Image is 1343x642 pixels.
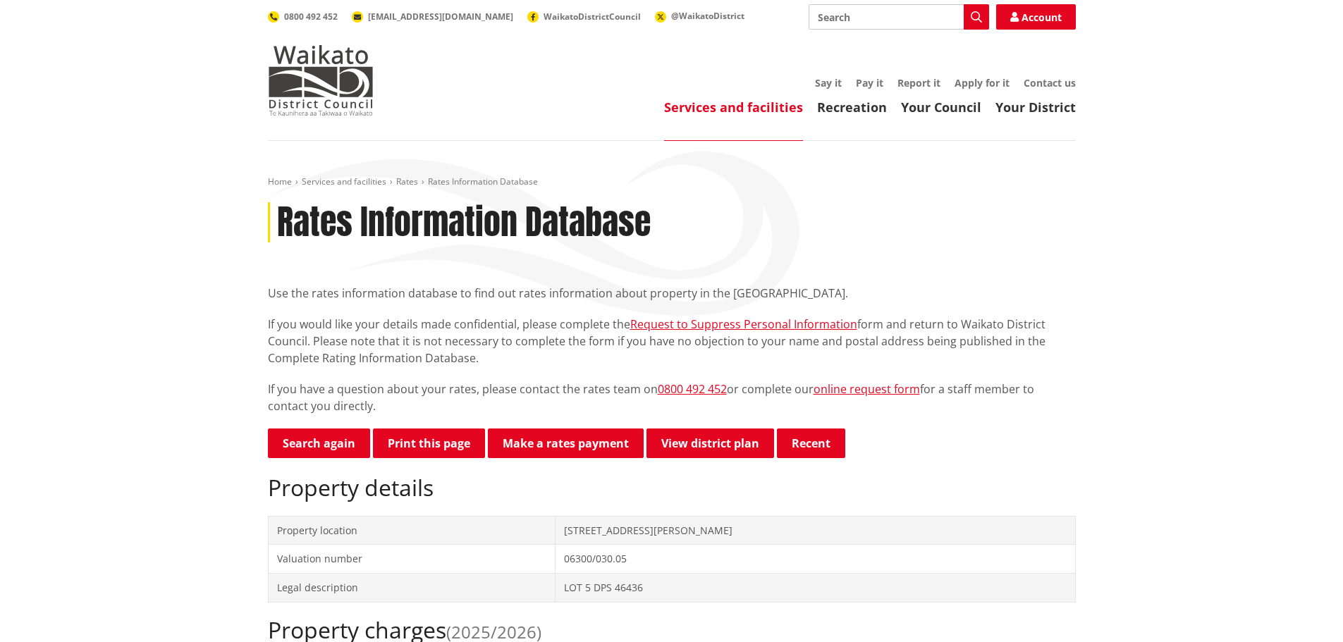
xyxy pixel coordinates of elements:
a: Account [996,4,1076,30]
h1: Rates Information Database [277,202,651,243]
td: 06300/030.05 [556,545,1075,574]
img: Waikato District Council - Te Kaunihera aa Takiwaa o Waikato [268,45,374,116]
a: WaikatoDistrictCouncil [527,11,641,23]
a: Rates [396,175,418,187]
a: Your District [995,99,1076,116]
td: Valuation number [268,545,556,574]
td: Legal description [268,573,556,602]
button: Recent [777,428,845,458]
span: @WaikatoDistrict [671,10,744,22]
span: 0800 492 452 [284,11,338,23]
td: Property location [268,516,556,545]
button: Print this page [373,428,485,458]
a: 0800 492 452 [268,11,338,23]
h2: Property details [268,474,1076,501]
a: Home [268,175,292,187]
td: LOT 5 DPS 46436 [556,573,1075,602]
a: Apply for it [955,76,1010,89]
span: [EMAIL_ADDRESS][DOMAIN_NAME] [368,11,513,23]
span: Rates Information Database [428,175,538,187]
a: Request to Suppress Personal Information [630,316,857,332]
a: Pay it [856,76,883,89]
a: Make a rates payment [488,428,644,458]
span: WaikatoDistrictCouncil [544,11,641,23]
a: @WaikatoDistrict [655,10,744,22]
a: Contact us [1024,76,1076,89]
a: [EMAIL_ADDRESS][DOMAIN_NAME] [352,11,513,23]
a: Your Council [901,99,981,116]
a: Recreation [817,99,887,116]
input: Search input [809,4,989,30]
p: Use the rates information database to find out rates information about property in the [GEOGRAPHI... [268,285,1076,302]
p: If you would like your details made confidential, please complete the form and return to Waikato ... [268,316,1076,366]
a: View district plan [646,428,774,458]
a: online request form [814,381,920,397]
a: 0800 492 452 [658,381,727,397]
a: Say it [815,76,842,89]
a: Services and facilities [302,175,386,187]
a: Search again [268,428,370,458]
td: [STREET_ADDRESS][PERSON_NAME] [556,516,1075,545]
a: Report it [897,76,940,89]
p: If you have a question about your rates, please contact the rates team on or complete our for a s... [268,381,1076,414]
a: Services and facilities [664,99,803,116]
nav: breadcrumb [268,176,1076,188]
